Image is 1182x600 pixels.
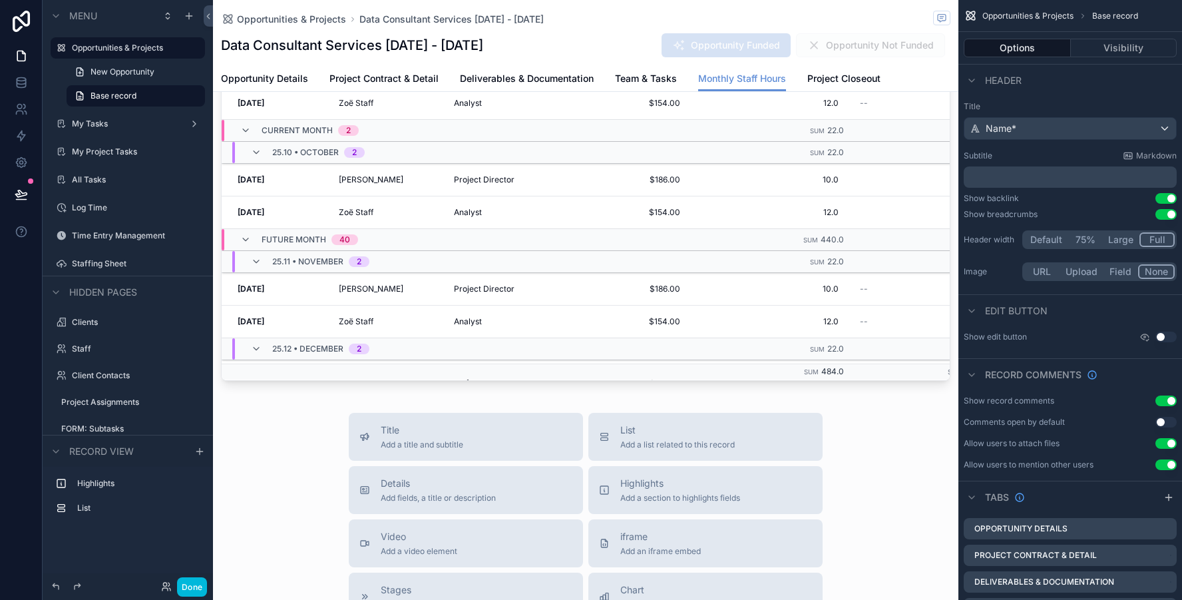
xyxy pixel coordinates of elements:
[1024,232,1068,247] button: Default
[67,61,205,83] a: New Opportunity
[615,72,677,85] span: Team & Tasks
[985,304,1048,318] span: Edit button
[588,466,823,514] button: HighlightsAdd a section to highlights fields
[91,91,136,101] span: Base record
[61,397,197,408] label: Project Assignments
[964,234,1017,245] label: Header width
[1136,150,1177,161] span: Markdown
[72,344,197,354] label: Staff
[359,13,544,26] a: Data Consultant Services [DATE] - [DATE]
[1060,264,1103,279] button: Upload
[810,149,825,156] small: Sum
[381,493,496,503] span: Add fields, a title or description
[821,234,844,244] span: 440.0
[72,43,197,53] label: Opportunities & Projects
[810,127,825,135] small: Sum
[346,125,351,136] div: 2
[1024,264,1060,279] button: URL
[381,424,463,437] span: Title
[381,477,496,490] span: Details
[964,101,1177,112] label: Title
[381,546,457,557] span: Add a video element
[349,413,583,461] button: TitleAdd a title and subtitle
[67,85,205,107] a: Base record
[272,344,343,354] span: 25.12 • December
[72,119,178,129] label: My Tasks
[1103,264,1139,279] button: Field
[964,150,992,161] label: Subtitle
[827,125,844,135] span: 22.0
[72,317,197,328] label: Clients
[77,478,194,489] label: Highlights
[72,174,197,185] label: All Tasks
[72,370,197,381] label: Client Contacts
[964,166,1177,188] div: scrollable content
[986,122,1016,135] span: Name*
[964,396,1054,406] div: Show record comments
[810,346,825,353] small: Sum
[964,39,1071,57] button: Options
[821,366,844,376] span: 484.0
[803,236,818,244] small: Sum
[1071,39,1177,57] button: Visibility
[1139,232,1175,247] button: Full
[615,67,677,93] a: Team & Tasks
[69,445,134,458] span: Record view
[272,256,343,267] span: 25.11 • November
[43,467,213,532] div: scrollable content
[91,67,154,77] span: New Opportunity
[262,125,333,136] span: Current Month
[804,368,819,376] small: Sum
[974,523,1068,534] label: Opportunity Details
[72,258,197,269] label: Staffing Sheet
[61,424,197,434] a: FORM: Subtasks
[237,13,346,26] span: Opportunities & Projects
[381,530,457,543] span: Video
[339,234,350,245] div: 40
[329,67,439,93] a: Project Contract & Detail
[964,332,1027,342] label: Show edit button
[221,72,308,85] span: Opportunity Details
[221,36,483,55] h1: Data Consultant Services [DATE] - [DATE]
[357,344,361,354] div: 2
[827,344,844,354] span: 22.0
[620,583,720,597] span: Chart
[964,417,1065,428] div: Comments open by default
[807,67,881,93] a: Project Closeout
[964,459,1093,470] div: Allow users to mention other users
[77,503,194,513] label: List
[982,11,1074,21] span: Opportunities & Projects
[620,477,740,490] span: Highlights
[72,202,197,213] label: Log Time
[964,438,1060,449] div: Allow users to attach files
[974,577,1114,587] label: Deliverables & Documentation
[272,147,339,158] span: 25.10 • October
[985,368,1082,382] span: Record comments
[72,230,197,241] label: Time Entry Management
[352,147,357,158] div: 2
[460,72,594,85] span: Deliverables & Documentation
[357,256,361,267] div: 2
[948,368,962,376] small: Sum
[964,266,1017,277] label: Image
[349,466,583,514] button: DetailsAdd fields, a title or description
[381,440,463,450] span: Add a title and subtitle
[1102,232,1139,247] button: Large
[964,117,1177,140] button: Name*
[620,440,735,450] span: Add a list related to this record
[588,413,823,461] button: ListAdd a list related to this record
[974,550,1097,561] label: Project Contract & Detail
[810,258,825,266] small: Sum
[1138,264,1175,279] button: None
[620,424,735,437] span: List
[1123,150,1177,161] a: Markdown
[588,519,823,567] button: iframeAdd an iframe embed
